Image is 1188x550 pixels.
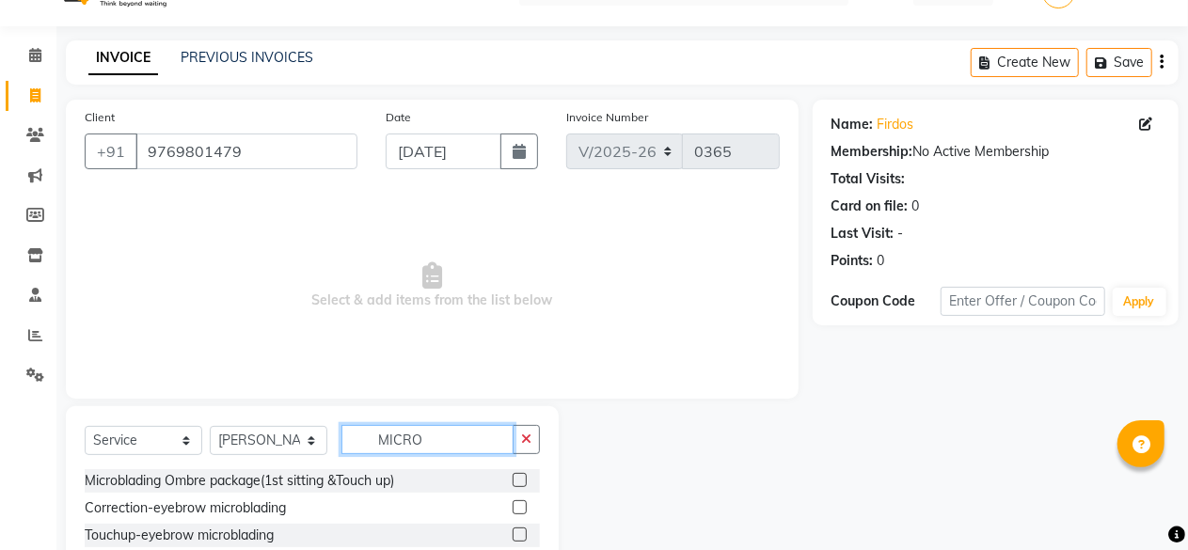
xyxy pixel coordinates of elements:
[135,134,357,169] input: Search by Name/Mobile/Email/Code
[898,224,904,244] div: -
[832,291,941,311] div: Coupon Code
[181,49,313,66] a: PREVIOUS INVOICES
[1113,288,1166,316] button: Apply
[832,196,909,216] div: Card on file:
[341,425,514,454] input: Search or Scan
[85,526,274,545] div: Touchup-eyebrow microblading
[878,115,914,134] a: Firdos
[832,251,874,271] div: Points:
[971,48,1079,77] button: Create New
[941,287,1105,316] input: Enter Offer / Coupon Code
[85,471,394,491] div: Microblading Ombre package(1st sitting &Touch up)
[85,109,115,126] label: Client
[832,169,906,189] div: Total Visits:
[85,134,137,169] button: +91
[832,142,1160,162] div: No Active Membership
[832,224,895,244] div: Last Visit:
[1086,48,1152,77] button: Save
[566,109,648,126] label: Invoice Number
[912,196,920,216] div: 0
[832,115,874,134] div: Name:
[878,251,885,271] div: 0
[88,41,158,75] a: INVOICE
[386,109,411,126] label: Date
[85,498,286,518] div: Correction-eyebrow microblading
[832,142,913,162] div: Membership:
[85,192,780,380] span: Select & add items from the list below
